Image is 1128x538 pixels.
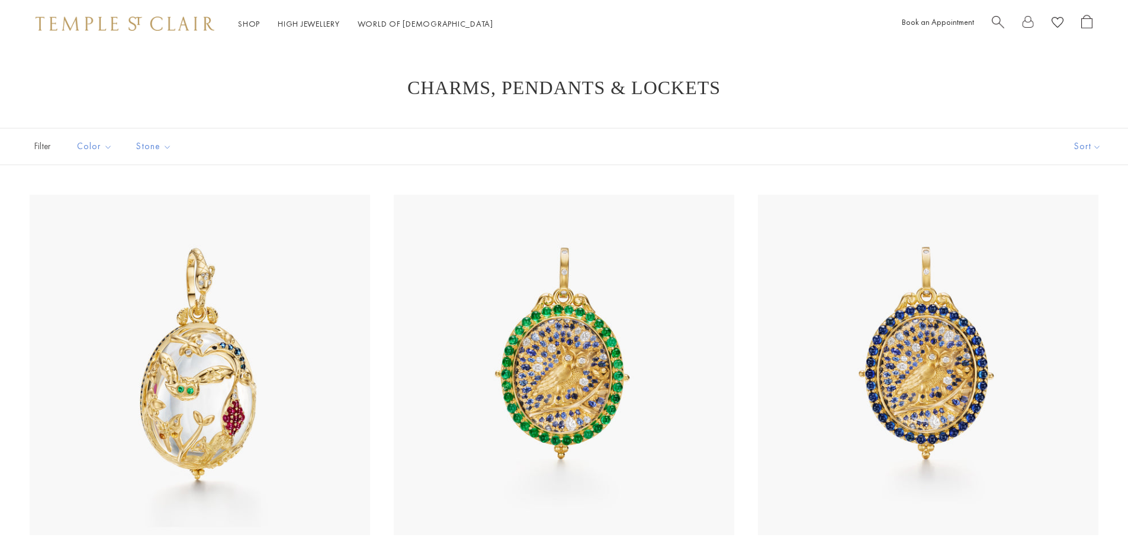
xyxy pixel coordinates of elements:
[68,133,121,160] button: Color
[1052,15,1063,33] a: View Wishlist
[992,15,1004,33] a: Search
[358,18,493,29] a: World of [DEMOGRAPHIC_DATA]World of [DEMOGRAPHIC_DATA]
[238,17,493,31] nav: Main navigation
[30,195,370,535] img: 18K Twilight Pendant
[47,77,1081,98] h1: Charms, Pendants & Lockets
[278,18,340,29] a: High JewelleryHigh Jewellery
[238,18,260,29] a: ShopShop
[36,17,214,31] img: Temple St. Clair
[71,139,121,154] span: Color
[1081,15,1092,33] a: Open Shopping Bag
[1047,128,1128,165] button: Show sort by
[127,133,181,160] button: Stone
[758,195,1098,535] img: 18K Blue Sapphire Nocturne Owl Locket
[902,17,974,27] a: Book an Appointment
[394,195,734,535] img: 18K Emerald Nocturne Owl Locket
[130,139,181,154] span: Stone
